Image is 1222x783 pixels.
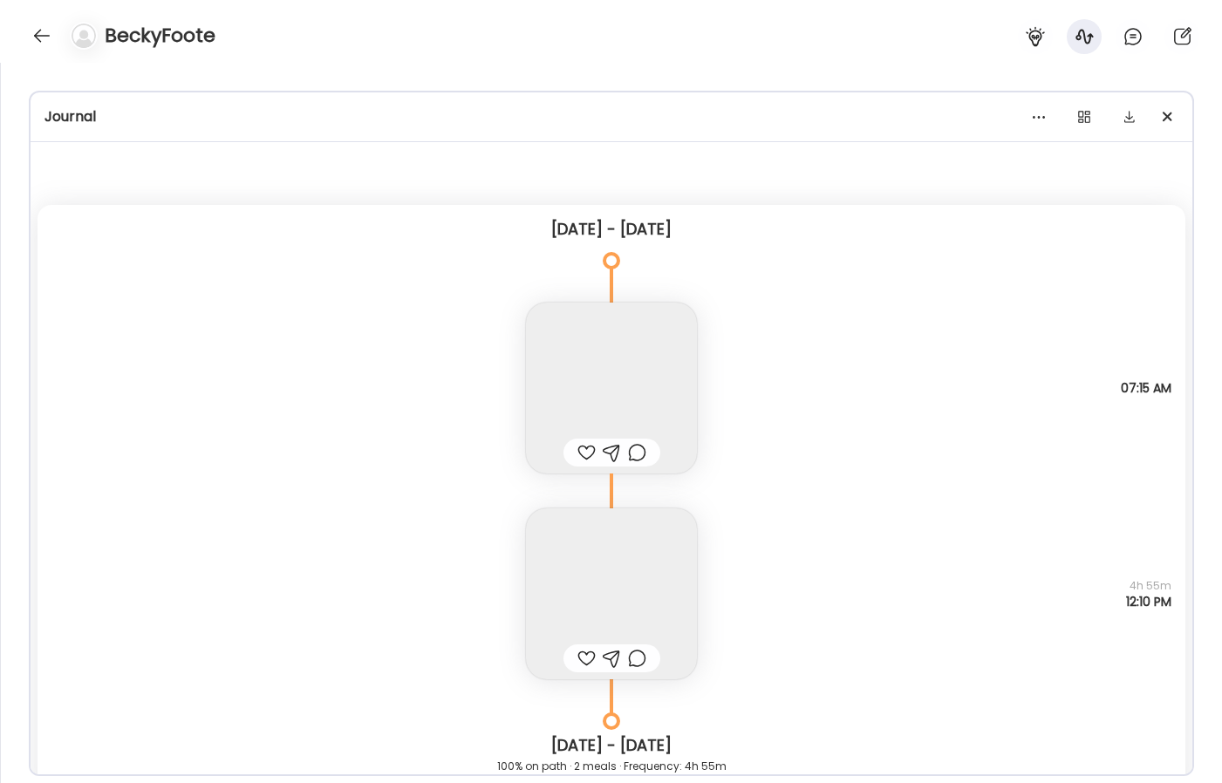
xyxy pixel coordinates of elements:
span: 12:10 PM [1126,594,1171,609]
div: [DATE] - [DATE] [51,735,1171,756]
span: 4h 55m [1126,578,1171,594]
div: 100% on path · 2 meals · Frequency: 4h 55m [51,756,1171,777]
span: 07:15 AM [1121,380,1171,396]
img: bg-avatar-default.svg [72,24,96,48]
div: [DATE] - [DATE] [51,219,1171,240]
h4: BeckyFoote [105,22,215,50]
div: Journal [44,106,1178,127]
